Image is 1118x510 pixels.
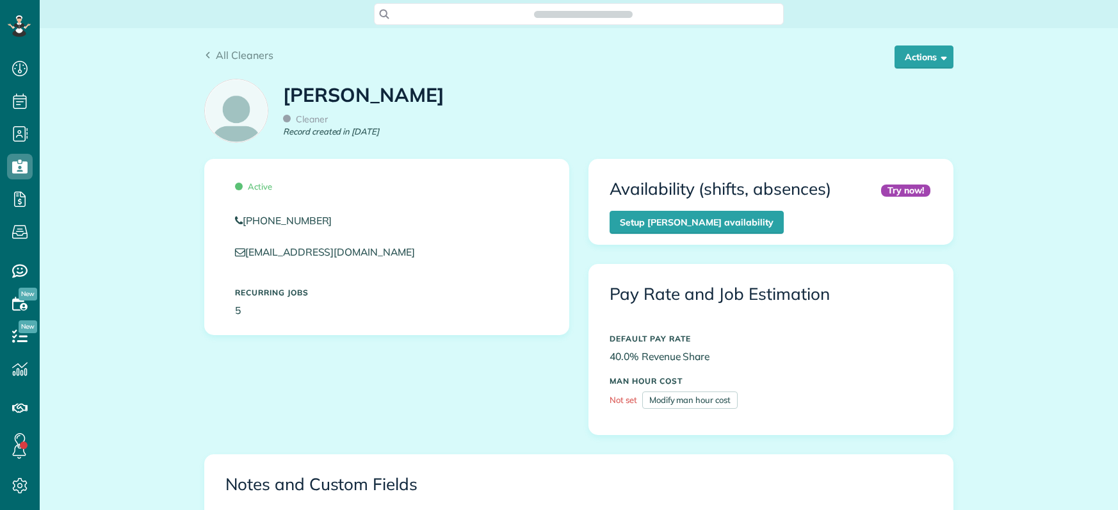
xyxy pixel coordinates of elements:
[235,288,539,297] h5: Recurring Jobs
[610,334,932,343] h5: DEFAULT PAY RATE
[235,213,539,228] a: [PHONE_NUMBER]
[225,475,932,494] h3: Notes and Custom Fields
[204,47,273,63] a: All Cleaners
[881,185,930,197] div: Try now!
[642,391,738,409] a: Modify man hour cost
[610,395,637,405] span: Not set
[216,49,273,62] span: All Cleaners
[19,320,37,333] span: New
[547,8,619,21] span: Search ZenMaid…
[610,285,932,304] h3: Pay Rate and Job Estimation
[610,377,932,385] h5: MAN HOUR COST
[610,349,932,364] p: 40.0% Revenue Share
[19,288,37,300] span: New
[283,85,444,106] h1: [PERSON_NAME]
[610,180,831,199] h3: Availability (shifts, absences)
[283,113,328,125] span: Cleaner
[610,211,784,234] a: Setup [PERSON_NAME] availability
[205,79,268,142] img: employee_icon-c2f8239691d896a72cdd9dc41cfb7b06f9d69bdd837a2ad469be8ff06ab05b5f.png
[235,245,427,258] a: [EMAIL_ADDRESS][DOMAIN_NAME]
[235,303,539,318] p: 5
[895,45,953,69] button: Actions
[283,126,379,138] em: Record created in [DATE]
[235,181,272,192] span: Active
